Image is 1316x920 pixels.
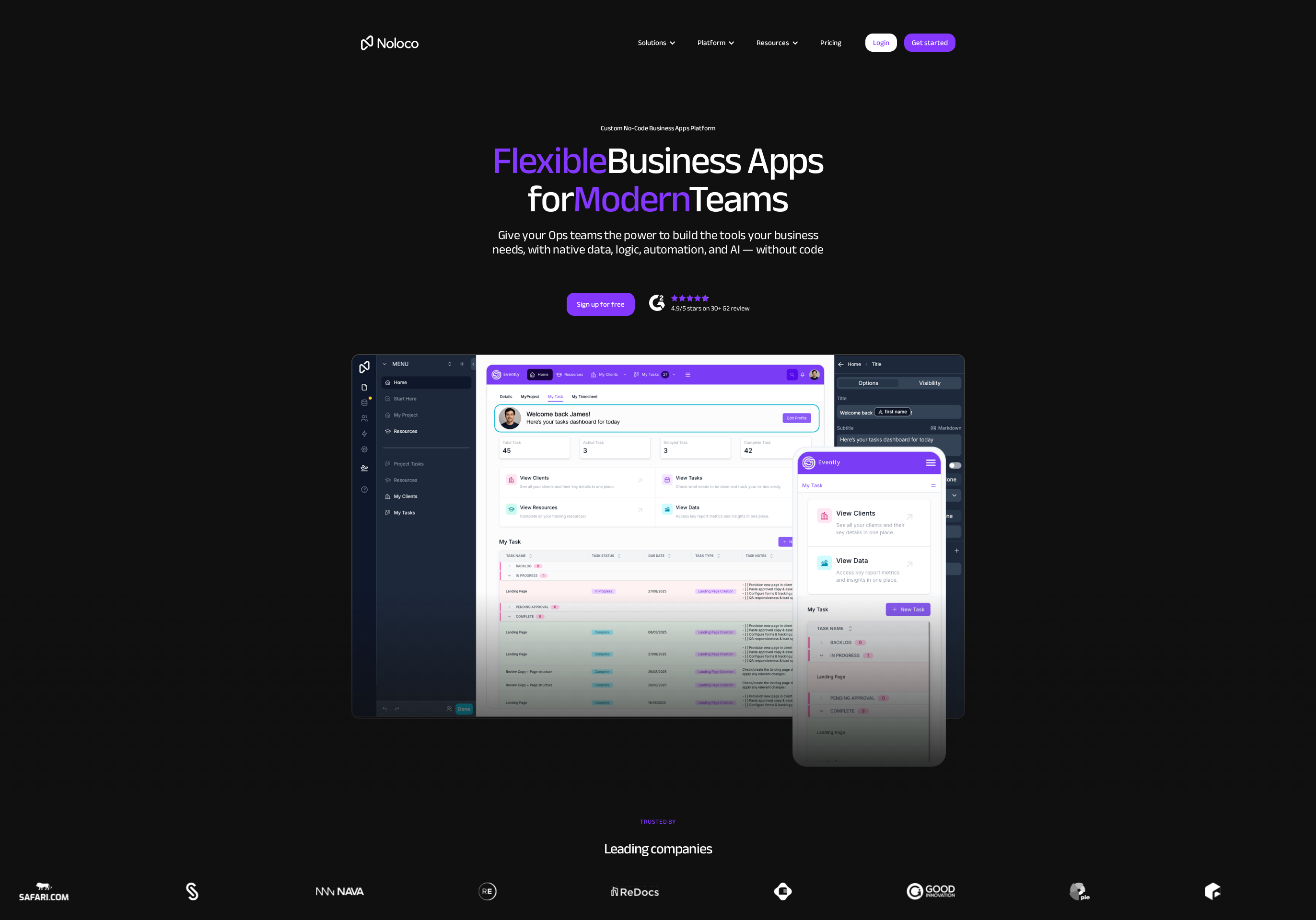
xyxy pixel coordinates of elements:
[573,163,688,235] span: Modern
[567,293,635,316] a: Sign up for free
[626,36,686,49] div: Solutions
[361,125,955,132] h1: Custom No-Code Business Apps Platform
[808,36,853,49] a: Pricing
[686,36,745,49] div: Platform
[865,34,897,52] a: Login
[361,35,419,50] a: home
[757,36,789,49] div: Resources
[490,228,826,257] div: Give your Ops teams the power to build the tools your business needs, with native data, logic, au...
[745,36,808,49] div: Resources
[904,34,955,52] a: Get started
[492,125,606,196] span: Flexible
[698,36,725,49] div: Platform
[361,142,955,218] h2: Business Apps for Teams
[638,36,666,49] div: Solutions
